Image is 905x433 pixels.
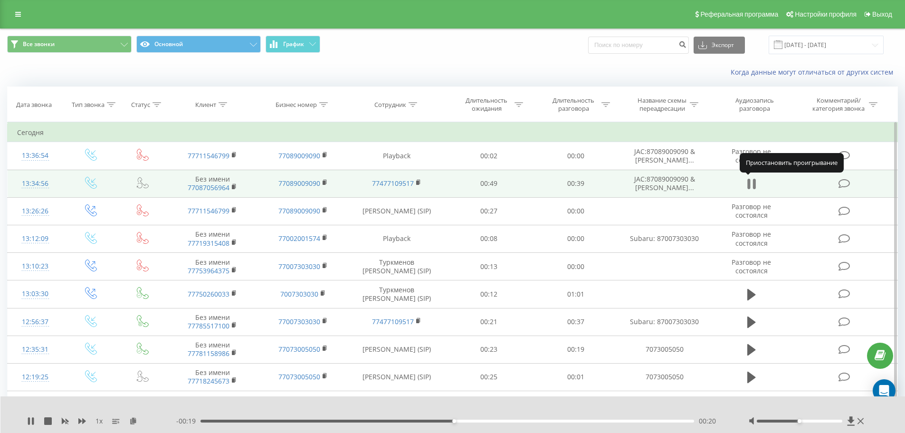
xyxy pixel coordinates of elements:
td: 00:00 [533,197,619,225]
a: 77007303030 [278,317,320,326]
a: 77073005050 [278,345,320,354]
div: 12:56:37 [17,313,54,331]
div: Длительность разговора [548,96,599,113]
td: Без имени [167,308,257,336]
td: 00:21 [446,308,533,336]
div: 12:09:36 [17,395,54,414]
a: 77089009090 [278,206,320,215]
button: Экспорт [694,37,745,54]
a: 77007303030 [278,262,320,271]
td: 00:13 [446,253,533,280]
a: 77781158986 [188,349,229,358]
td: 00:00 [533,142,619,170]
td: Туркменов [PERSON_NAME] (SIP) [348,391,446,419]
td: 00:39 [533,170,619,197]
input: Поиск по номеру [588,37,689,54]
button: График [266,36,320,53]
td: 00:27 [446,197,533,225]
a: 77719315408 [188,239,229,248]
div: Статус [131,101,150,109]
button: Основной [136,36,261,53]
td: Playback [348,142,446,170]
div: 13:03:30 [17,285,54,303]
td: Туркменов [PERSON_NAME] (SIP) [348,280,446,308]
td: 00:02 [446,142,533,170]
a: 77089009090 [278,151,320,160]
div: 12:35:31 [17,340,54,359]
a: 77089009090 [278,179,320,188]
td: 00:15 [446,391,533,419]
td: 01:57 [533,391,619,419]
a: 77711546799 [188,206,229,215]
div: Название схемы переадресации [637,96,687,113]
a: 77718245673 [188,376,229,385]
td: 00:23 [446,336,533,363]
span: JAC:87089009090 & [PERSON_NAME]... [634,147,695,164]
span: Разговор не состоялся [732,202,771,220]
div: 13:10:23 [17,257,54,276]
span: Все звонки [23,40,55,48]
td: Сегодня [8,123,898,142]
span: Настройки профиля [795,10,857,18]
div: Аудиозапись разговора [724,96,785,113]
div: Комментарий/категория звонка [811,96,867,113]
div: 13:34:56 [17,174,54,193]
a: 77711546799 [188,151,229,160]
a: 77002001574 [278,234,320,243]
td: 00:19 [533,336,619,363]
td: Без имени [167,253,257,280]
td: Туркменов [PERSON_NAME] (SIP) [348,253,446,280]
a: 77477109517 [372,317,414,326]
span: JAC:87089009090 & [PERSON_NAME]... [634,174,695,192]
div: Дата звонка [16,101,52,109]
a: 77750260033 [188,289,229,298]
a: 77087056964 [188,183,229,192]
td: 01:01 [533,280,619,308]
div: Accessibility label [798,419,801,423]
span: Выход [872,10,892,18]
span: Разговор не состоялся [732,258,771,275]
a: Когда данные могут отличаться от других систем [731,67,898,77]
td: 00:00 [533,253,619,280]
button: Все звонки [7,36,132,53]
div: 12:19:25 [17,368,54,386]
div: Тип звонка [72,101,105,109]
div: Длительность ожидания [461,96,512,113]
a: 77073005050 [278,372,320,381]
td: 00:00 [533,225,619,252]
td: 00:08 [446,225,533,252]
a: 7007303030 [280,289,318,298]
span: 1 x [95,416,103,426]
div: Клиент [195,101,216,109]
div: 13:36:54 [17,146,54,165]
a: 77753964375 [188,266,229,275]
td: [PERSON_NAME] (SIP) [348,336,446,363]
td: Playback [348,225,446,252]
span: 00:20 [699,416,716,426]
span: - 00:19 [176,416,200,426]
div: Приостановить проигрывание [740,153,844,172]
a: 77785517100 [188,321,229,330]
span: Разговор не состоялся [732,230,771,247]
td: Без имени [167,363,257,391]
td: 00:12 [446,280,533,308]
td: 00:25 [446,363,533,391]
div: Accessibility label [452,419,456,423]
td: Без имени [167,225,257,252]
td: 00:49 [446,170,533,197]
span: Реферальная программа [700,10,778,18]
div: Open Intercom Messenger [873,379,895,402]
div: Сотрудник [374,101,406,109]
td: Без имени [167,170,257,197]
span: Разговор не состоялся [732,147,771,164]
td: 00:37 [533,308,619,336]
td: Без имени [167,336,257,363]
a: 77477109517 [372,179,414,188]
td: [PERSON_NAME] (SIP) [348,363,446,391]
td: [PERSON_NAME] (SIP) [348,197,446,225]
td: Subaru: 87007303030 [619,225,709,252]
td: 7073005050 [619,336,709,363]
span: График [283,41,304,48]
td: 00:01 [533,363,619,391]
td: 7073005050 [619,363,709,391]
